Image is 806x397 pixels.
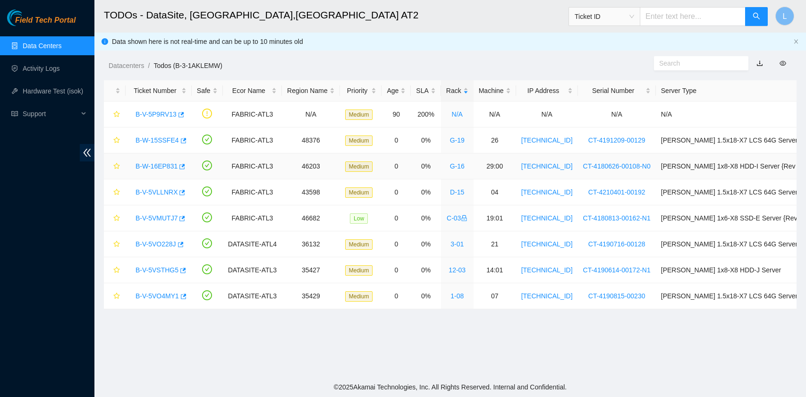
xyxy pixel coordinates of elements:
[575,9,634,24] span: Ticket ID
[521,162,573,170] a: [TECHNICAL_ID]
[109,185,120,200] button: star
[447,214,467,222] a: C-03lock
[7,9,48,26] img: Akamai Technologies
[136,240,176,248] a: B-V-5VO228J
[411,153,441,179] td: 0%
[411,127,441,153] td: 0%
[202,264,212,274] span: check-circle
[282,153,340,179] td: 46203
[411,257,441,283] td: 0%
[23,65,60,72] a: Activity Logs
[775,7,794,25] button: L
[411,231,441,257] td: 0%
[202,160,212,170] span: check-circle
[474,205,516,231] td: 19:01
[223,205,282,231] td: FABRIC-ATL3
[113,163,120,170] span: star
[749,56,770,71] button: download
[153,62,222,69] a: Todos (B-3-1AKLEMW)
[7,17,76,29] a: Akamai TechnologiesField Tech Portal
[521,266,573,274] a: [TECHNICAL_ID]
[382,283,411,309] td: 0
[345,161,373,172] span: Medium
[345,291,373,302] span: Medium
[15,16,76,25] span: Field Tech Portal
[640,7,746,26] input: Enter text here...
[202,290,212,300] span: check-circle
[793,39,799,45] button: close
[282,179,340,205] td: 43598
[11,110,18,117] span: read
[113,267,120,274] span: star
[474,153,516,179] td: 29:00
[223,231,282,257] td: DATASITE-ATL4
[109,262,120,278] button: star
[345,239,373,250] span: Medium
[109,62,144,69] a: Datacenters
[474,179,516,205] td: 04
[223,283,282,309] td: DATASITE-ATL3
[578,101,656,127] td: N/A
[345,265,373,276] span: Medium
[411,179,441,205] td: 0%
[521,136,573,144] a: [TECHNICAL_ID]
[136,292,179,300] a: B-V-5VO4MY1
[780,60,786,67] span: eye
[282,283,340,309] td: 35429
[282,231,340,257] td: 36132
[109,159,120,174] button: star
[450,136,465,144] a: G-19
[109,133,120,148] button: star
[411,283,441,309] td: 0%
[583,162,651,170] a: CT-4180626-00108-N0
[202,238,212,248] span: check-circle
[136,110,177,118] a: B-V-5P9RV13
[23,87,83,95] a: Hardware Test (isok)
[474,127,516,153] td: 26
[449,266,466,274] a: 12-03
[136,214,178,222] a: B-V-5VMUTJ7
[382,153,411,179] td: 0
[588,188,645,196] a: CT-4210401-00192
[202,186,212,196] span: check-circle
[474,257,516,283] td: 14:01
[80,144,94,161] span: double-left
[461,215,467,221] span: lock
[113,241,120,248] span: star
[474,231,516,257] td: 21
[113,111,120,118] span: star
[350,213,368,224] span: Low
[450,240,464,248] a: 3-01
[756,59,763,67] a: download
[382,127,411,153] td: 0
[136,188,178,196] a: B-V-5VLLNRX
[136,162,178,170] a: B-W-16EP831
[382,231,411,257] td: 0
[282,101,340,127] td: N/A
[109,211,120,226] button: star
[202,212,212,222] span: check-circle
[521,188,573,196] a: [TECHNICAL_ID]
[588,292,645,300] a: CT-4190815-00230
[202,135,212,144] span: check-circle
[223,153,282,179] td: FABRIC-ATL3
[783,10,787,22] span: L
[345,110,373,120] span: Medium
[113,215,120,222] span: star
[382,205,411,231] td: 0
[282,127,340,153] td: 48376
[23,104,78,123] span: Support
[659,58,736,68] input: Search
[745,7,768,26] button: search
[450,292,464,300] a: 1-08
[588,240,645,248] a: CT-4190716-00128
[109,288,120,304] button: star
[753,12,760,21] span: search
[516,101,578,127] td: N/A
[109,237,120,252] button: star
[23,42,61,50] a: Data Centers
[345,187,373,198] span: Medium
[583,214,651,222] a: CT-4180813-00162-N1
[136,136,179,144] a: B-W-15SSFE4
[202,109,212,118] span: exclamation-circle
